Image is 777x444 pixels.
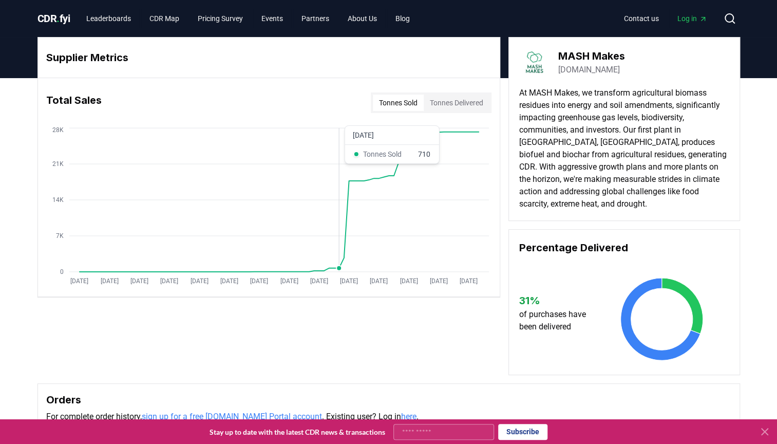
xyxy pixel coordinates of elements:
a: CDR.fyi [37,11,70,26]
a: Partners [293,9,337,28]
span: CDR fyi [37,12,70,25]
tspan: 7K [55,232,63,239]
h3: Percentage Delivered [519,240,729,255]
tspan: [DATE] [280,277,298,285]
img: MASH Makes-logo [519,48,548,77]
p: At MASH Makes, we transform agricultural biomass residues into energy and soil amendments, signif... [519,87,729,210]
h3: Orders [46,392,731,408]
nav: Main [78,9,418,28]
a: here [401,412,416,421]
tspan: [DATE] [400,277,418,285]
p: of purchases have been delivered [519,308,596,333]
a: About Us [339,9,385,28]
a: Contact us [616,9,667,28]
tspan: [DATE] [190,277,208,285]
a: sign up for a free [DOMAIN_NAME] Portal account [142,412,322,421]
span: . [56,12,60,25]
tspan: 14K [52,196,63,203]
tspan: [DATE] [310,277,328,285]
tspan: [DATE] [100,277,118,285]
a: Log in [669,9,715,28]
tspan: 28K [52,126,63,134]
tspan: [DATE] [340,277,358,285]
tspan: 0 [60,268,63,275]
h3: Supplier Metrics [46,50,491,65]
h3: 31 % [519,293,596,308]
a: Pricing Survey [189,9,251,28]
button: Tonnes Delivered [424,95,489,111]
tspan: [DATE] [160,277,178,285]
tspan: [DATE] [430,277,448,285]
button: Tonnes Sold [373,95,424,111]
h3: MASH Makes [558,48,625,64]
p: For complete order history, . Existing user? Log in . [46,411,731,423]
tspan: 21K [52,160,63,168]
tspan: [DATE] [130,277,148,285]
a: Blog [387,9,418,28]
h3: Total Sales [46,92,102,113]
tspan: [DATE] [220,277,238,285]
tspan: [DATE] [370,277,388,285]
a: CDR Map [141,9,187,28]
tspan: [DATE] [460,277,478,285]
nav: Main [616,9,715,28]
tspan: [DATE] [250,277,268,285]
span: Log in [677,13,707,24]
a: Events [253,9,291,28]
a: Leaderboards [78,9,139,28]
tspan: [DATE] [70,277,88,285]
a: [DOMAIN_NAME] [558,64,620,76]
